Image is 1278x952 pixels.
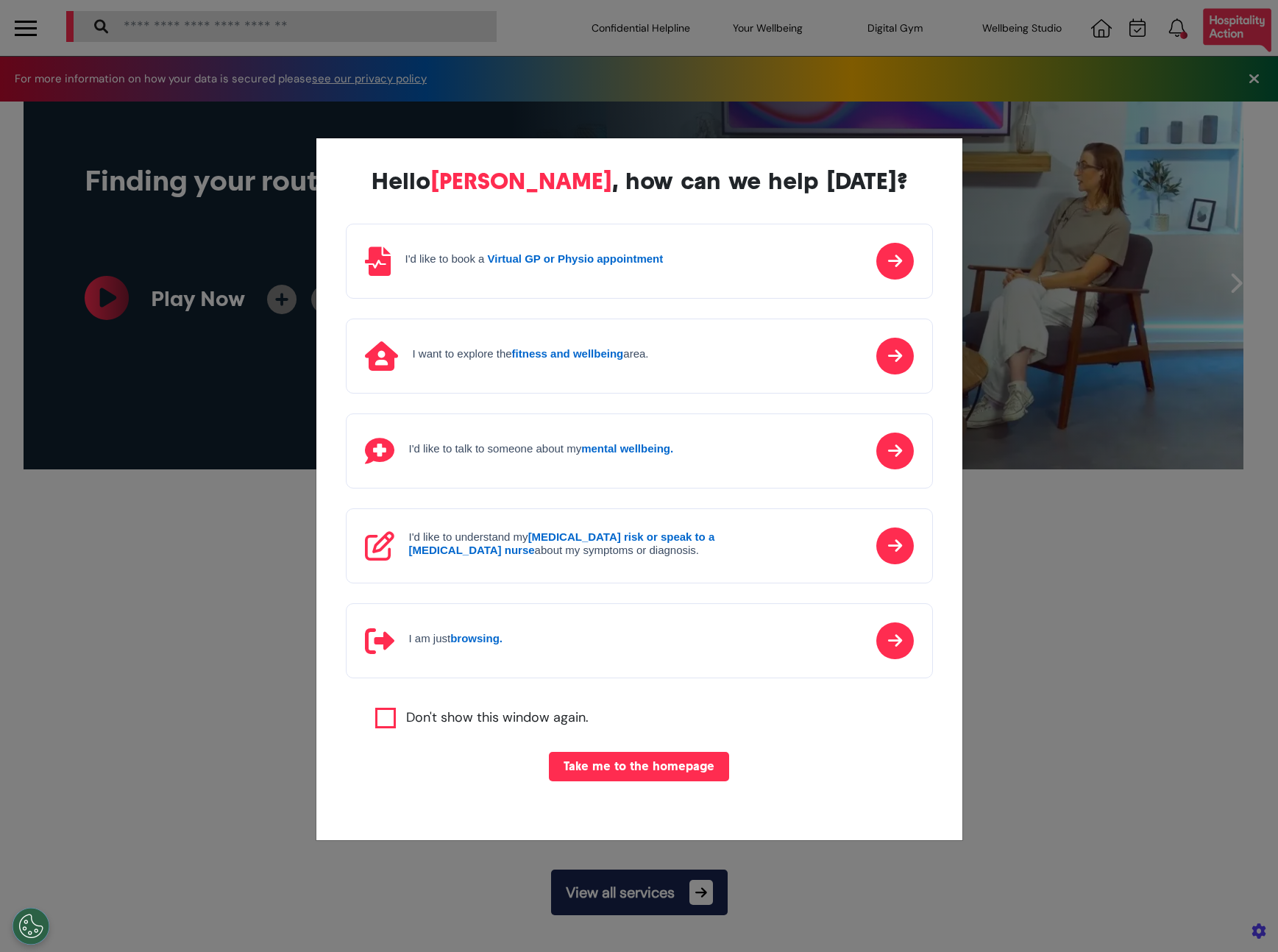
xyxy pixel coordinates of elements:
strong: mental wellbeing. [581,442,673,455]
div: Hello , how can we help [DATE]? [346,168,933,194]
strong: Virtual GP or Physio appointment [488,252,664,265]
h4: I'd like to understand my about my symptoms or diagnosis. [409,530,762,557]
button: Open Preferences [13,908,49,945]
strong: [MEDICAL_DATA] risk or speak to a [MEDICAL_DATA] nurse [409,530,715,556]
input: Agree to privacy policy [375,708,396,728]
strong: fitness and wellbeing [512,347,624,360]
button: Take me to the homepage [549,752,729,781]
strong: browsing. [450,632,503,644]
span: [PERSON_NAME] [430,167,612,195]
h4: I'd like to book a [405,252,664,266]
h4: I'd like to talk to someone about my [409,442,674,455]
label: Don't show this window again. [406,708,589,728]
h4: I want to explore the area. [413,347,649,360]
h4: I am just [409,632,503,645]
